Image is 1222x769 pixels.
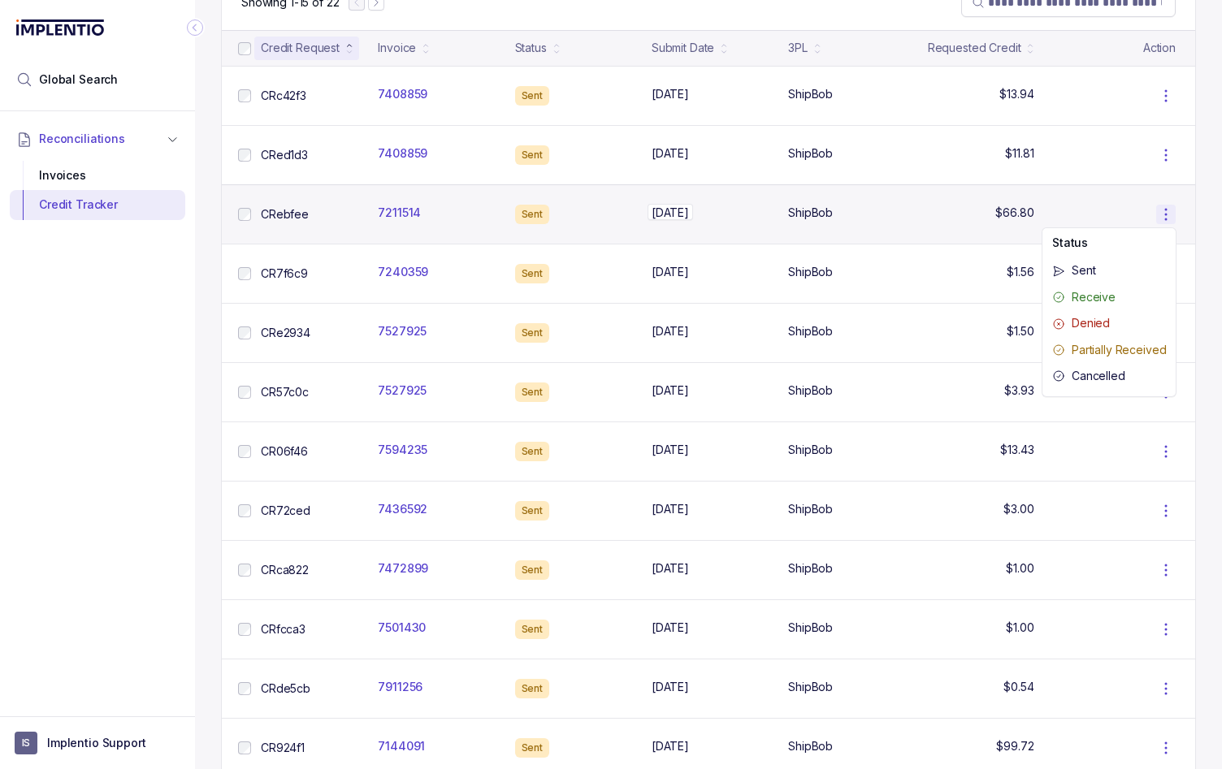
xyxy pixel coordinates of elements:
[788,264,833,280] p: ShipBob
[788,501,833,517] p: ShipBob
[652,86,689,102] p: [DATE]
[47,735,146,751] p: Implentio Support
[999,86,1033,102] p: $13.94
[1000,442,1033,458] p: $13.43
[261,680,310,697] p: CRde5cb
[378,323,427,339] p: 7527925
[378,205,421,221] p: 7211514
[788,205,833,221] p: ShipBob
[378,738,425,754] p: 7144091
[788,679,833,695] p: ShipBob
[652,679,689,695] p: [DATE]
[261,88,306,104] p: CRc42f3
[238,445,251,458] input: checkbox-checkbox-all
[261,206,309,222] p: CRebfee
[1006,560,1033,577] p: $1.00
[515,501,550,521] div: Sent
[788,145,833,162] p: ShipBob
[1143,40,1176,56] p: Action
[788,86,833,102] p: ShipBob
[261,562,309,578] p: CRca822
[515,323,550,343] div: Sent
[1072,315,1166,331] p: Denied
[515,738,550,758] div: Sent
[652,738,689,754] p: [DATE]
[788,620,833,636] p: ShipBob
[1005,145,1033,162] p: $11.81
[515,145,550,165] div: Sent
[238,89,251,102] input: checkbox-checkbox-all
[995,205,1033,221] p: $66.80
[238,504,251,517] input: checkbox-checkbox-all
[261,147,308,163] p: CRed1d3
[652,620,689,636] p: [DATE]
[515,382,550,402] div: Sent
[515,620,550,639] div: Sent
[39,71,118,88] span: Global Search
[15,732,180,754] button: User initialsImplentio Support
[1007,323,1033,339] p: $1.50
[1003,501,1033,517] p: $3.00
[652,145,689,162] p: [DATE]
[238,42,251,55] input: checkbox-checkbox-all
[652,442,689,458] p: [DATE]
[261,40,340,56] div: Credit Request
[515,560,550,580] div: Sent
[261,384,309,400] p: CR57c0c
[652,501,689,517] p: [DATE]
[185,18,205,37] div: Collapse Icon
[788,40,808,56] div: 3PL
[261,266,308,282] p: CR7f6c9
[261,621,305,637] p: CRfcca3
[238,623,251,636] input: checkbox-checkbox-all
[652,323,689,339] p: [DATE]
[1046,235,1172,251] p: Status
[652,40,714,56] div: Submit Date
[1004,382,1033,399] p: $3.93
[652,560,689,577] p: [DATE]
[515,679,550,698] div: Sent
[39,131,125,147] span: Reconciliations
[1072,368,1166,384] p: Cancelled
[238,208,251,221] input: checkbox-checkbox-all
[996,738,1033,754] p: $99.72
[378,382,427,399] p: 7527925
[788,560,833,577] p: ShipBob
[378,501,427,517] p: 7436592
[1072,342,1166,358] p: Partially Received
[378,264,428,280] p: 7240359
[378,620,426,636] p: 7501430
[261,325,310,341] p: CRe2934
[238,149,251,162] input: checkbox-checkbox-all
[238,564,251,577] input: checkbox-checkbox-all
[648,204,693,220] p: [DATE]
[788,738,833,754] p: ShipBob
[378,40,416,56] div: Invoice
[378,560,428,577] p: 7472899
[15,732,37,754] span: User initials
[261,740,305,756] p: CR924f1
[515,264,550,283] div: Sent
[238,682,251,695] input: checkbox-checkbox-all
[515,442,550,461] div: Sent
[10,121,185,157] button: Reconciliations
[515,86,550,106] div: Sent
[261,503,310,519] p: CR72ced
[788,382,833,399] p: ShipBob
[23,190,172,219] div: Credit Tracker
[1003,679,1033,695] p: $0.54
[1072,262,1166,279] p: Sent
[10,158,185,223] div: Reconciliations
[238,326,251,339] input: checkbox-checkbox-all
[1072,289,1166,305] p: Receive
[1007,264,1033,280] p: $1.56
[515,205,550,224] div: Sent
[238,741,251,754] input: checkbox-checkbox-all
[378,679,422,695] p: 7911256
[261,443,308,460] p: CR06f46
[652,382,689,399] p: [DATE]
[23,161,172,190] div: Invoices
[928,40,1021,56] div: Requested Credit
[238,267,251,280] input: checkbox-checkbox-all
[378,86,427,102] p: 7408859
